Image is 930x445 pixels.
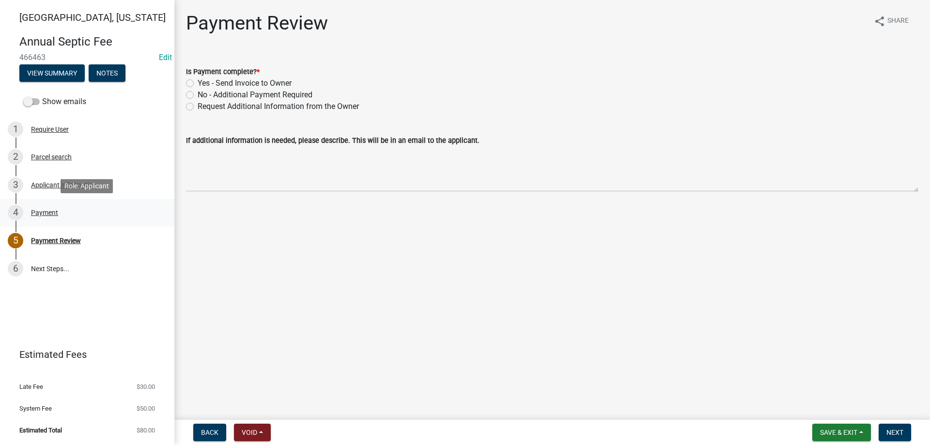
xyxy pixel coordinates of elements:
div: Require User [31,126,69,133]
wm-modal-confirm: Notes [89,70,125,77]
div: 2 [8,149,23,165]
button: shareShare [866,12,916,31]
div: 3 [8,177,23,193]
wm-modal-confirm: Summary [19,70,85,77]
h1: Payment Review [186,12,328,35]
label: Is Payment complete? [186,69,260,76]
button: Void [234,424,271,441]
a: Estimated Fees [8,345,159,364]
label: Yes - Send Invoice to Owner [198,77,292,89]
div: 4 [8,205,23,220]
div: 1 [8,122,23,137]
span: Late Fee [19,384,43,390]
label: Show emails [23,96,86,107]
div: Payment [31,209,58,216]
button: Save & Exit [812,424,871,441]
span: Share [887,15,909,27]
wm-modal-confirm: Edit Application Number [159,53,172,62]
div: 5 [8,233,23,248]
button: Back [193,424,226,441]
span: Back [201,429,218,436]
span: Void [242,429,257,436]
label: If additional information is needed, please describe. This will be in an email to the applicant. [186,138,480,144]
button: View Summary [19,64,85,82]
div: Parcel search [31,153,72,160]
span: $80.00 [137,427,155,433]
button: Notes [89,64,125,82]
span: System Fee [19,405,52,412]
span: Next [886,429,903,436]
span: Save & Exit [820,429,857,436]
span: [GEOGRAPHIC_DATA], [US_STATE] [19,12,166,23]
span: $30.00 [137,384,155,390]
label: No - Additional Payment Required [198,89,312,101]
div: Applicant Information [31,182,97,188]
label: Request Additional Information from the Owner [198,101,359,112]
div: Role: Applicant [61,179,113,193]
span: Estimated Total [19,427,62,433]
button: Next [879,424,911,441]
span: 466463 [19,53,155,62]
h4: Annual Septic Fee [19,35,167,49]
span: $50.00 [137,405,155,412]
div: 6 [8,261,23,276]
i: share [874,15,885,27]
a: Edit [159,53,172,62]
div: Payment Review [31,237,81,244]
